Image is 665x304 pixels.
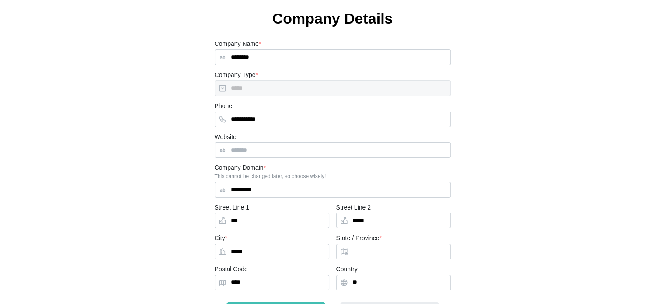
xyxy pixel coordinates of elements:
label: Street Line 2 [336,203,371,213]
label: Company Domain [215,163,266,173]
label: City [215,234,228,243]
label: State / Province [336,234,382,243]
label: Company Type [215,70,258,80]
h1: Company Details [215,9,451,28]
label: Street Line 1 [215,203,249,213]
label: Phone [215,101,232,111]
label: Postal Code [215,265,248,274]
label: Company Name [215,39,261,49]
label: Website [215,133,237,142]
div: This cannot be changed later, so choose wisely! [215,173,451,179]
label: Country [336,265,358,274]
